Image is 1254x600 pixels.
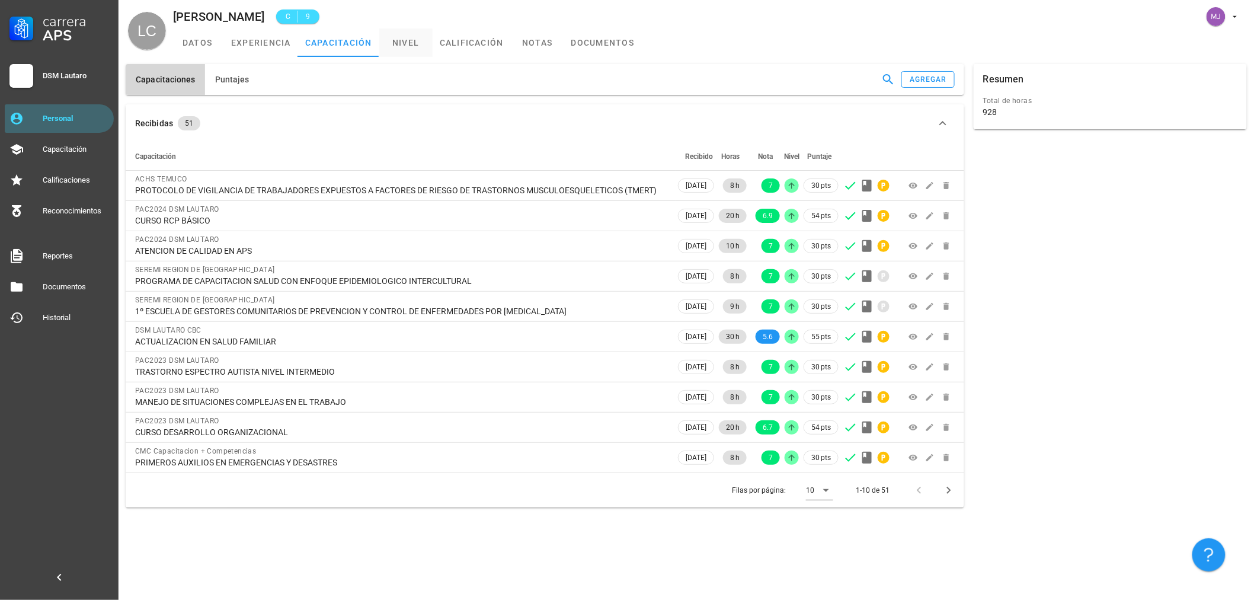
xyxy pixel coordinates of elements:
a: Historial [5,304,114,332]
span: [DATE] [686,209,706,222]
div: Resumen [983,64,1024,95]
span: [DATE] [686,300,706,313]
div: CURSO RCP BÁSICO [135,215,666,226]
span: Nivel [784,152,799,161]
a: Calificaciones [5,166,114,194]
span: PAC2023 DSM LAUTARO [135,356,219,365]
span: 8 h [730,390,740,404]
div: avatar [1207,7,1226,26]
div: TRASTORNO ESPECTRO AUTISTA NIVEL INTERMEDIO [135,366,666,377]
a: documentos [564,28,642,57]
div: 1-10 de 51 [856,485,890,496]
span: PAC2024 DSM LAUTARO [135,205,219,213]
span: Capacitaciones [135,75,196,84]
div: ATENCION DE CALIDAD EN APS [135,245,666,256]
a: Reportes [5,242,114,270]
div: CURSO DESARROLLO ORGANIZACIONAL [135,427,666,438]
span: 54 pts [811,210,831,222]
span: 30 pts [811,452,831,464]
span: 7 [769,239,773,253]
span: 30 pts [811,180,831,192]
span: Horas [721,152,740,161]
div: ACTUALIZACION EN SALUD FAMILIAR [135,336,666,347]
span: [DATE] [686,270,706,283]
div: APS [43,28,109,43]
span: 10 h [726,239,740,253]
div: agregar [909,75,947,84]
a: Personal [5,104,114,133]
span: 30 pts [811,270,831,282]
span: SEREMI REGION DE [GEOGRAPHIC_DATA] [135,266,275,274]
div: Reconocimientos [43,206,109,216]
span: PAC2023 DSM LAUTARO [135,387,219,395]
a: calificación [433,28,511,57]
span: 30 pts [811,240,831,252]
div: PROTOCOLO DE VIGILANCIA DE TRABAJADORES EXPUESTOS A FACTORES DE RIESGO DE TRASTORNOS MUSCULOESQUE... [135,185,666,196]
th: Recibido [676,142,716,171]
span: 7 [769,360,773,374]
div: PROGRAMA DE CAPACITACION SALUD CON ENFOQUE EPIDEMIOLOGICO INTERCULTURAL [135,276,666,286]
span: [DATE] [686,421,706,434]
div: Calificaciones [43,175,109,185]
span: Nota [758,152,773,161]
span: 7 [769,178,773,193]
button: Capacitaciones [126,64,205,95]
span: C [283,11,293,23]
div: MANEJO DE SITUACIONES COMPLEJAS EN EL TRABAJO [135,397,666,407]
a: capacitación [298,28,379,57]
div: Recibidas [135,117,173,130]
span: 54 pts [811,422,831,433]
th: Nota [749,142,782,171]
th: Capacitación [126,142,676,171]
button: agregar [901,71,955,88]
a: nivel [379,28,433,57]
span: 8 h [730,360,740,374]
span: LC [137,12,156,50]
span: 30 pts [811,361,831,373]
span: 7 [769,299,773,314]
div: avatar [128,12,166,50]
a: Capacitación [5,135,114,164]
div: 10Filas por página: [806,481,833,500]
div: Reportes [43,251,109,261]
a: datos [171,28,224,57]
span: 30 pts [811,391,831,403]
span: 51 [185,116,193,130]
a: Reconocimientos [5,197,114,225]
span: 7 [769,390,773,404]
span: Puntaje [807,152,831,161]
div: Filas por página: [732,473,833,508]
span: 8 h [730,269,740,283]
span: 7 [769,269,773,283]
a: notas [511,28,564,57]
div: Historial [43,313,109,323]
th: Puntaje [801,142,841,171]
span: ACHS TEMUCO [135,175,187,183]
span: 9 h [730,299,740,314]
div: [PERSON_NAME] [173,10,264,23]
span: [DATE] [686,240,706,253]
div: 1º ESCUELA DE GESTORES COMUNITARIOS DE PREVENCION Y CONTROL DE ENFERMEDADES POR [MEDICAL_DATA] [135,306,666,317]
span: Recibido [685,152,713,161]
div: 928 [983,107,997,117]
span: 30 pts [811,301,831,312]
div: Total de horas [983,95,1237,107]
div: Personal [43,114,109,123]
span: PAC2024 DSM LAUTARO [135,235,219,244]
span: 9 [303,11,312,23]
div: PRIMEROS AUXILIOS EN EMERGENCIAS Y DESASTRES [135,457,666,468]
div: 10 [806,485,814,496]
button: Puntajes [205,64,259,95]
th: Horas [716,142,749,171]
span: SEREMI REGION DE [GEOGRAPHIC_DATA] [135,296,275,304]
div: DSM Lautaro [43,71,109,81]
span: 20 h [726,209,740,223]
div: Documentos [43,282,109,292]
span: [DATE] [686,330,706,343]
div: Capacitación [43,145,109,154]
span: [DATE] [686,179,706,192]
a: Documentos [5,273,114,301]
span: 20 h [726,420,740,435]
span: 55 pts [811,331,831,343]
span: [DATE] [686,360,706,374]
